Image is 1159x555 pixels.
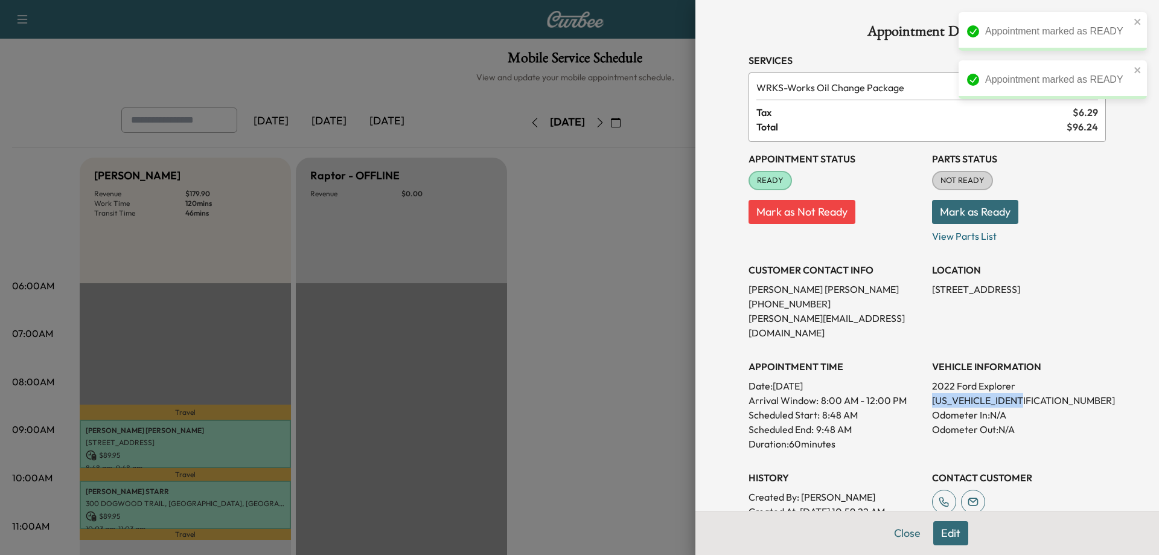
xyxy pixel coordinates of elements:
[1073,105,1098,120] span: $ 6.29
[750,175,791,187] span: READY
[932,379,1106,393] p: 2022 Ford Explorer
[749,393,922,408] p: Arrival Window:
[749,470,922,485] h3: History
[749,311,922,340] p: [PERSON_NAME][EMAIL_ADDRESS][DOMAIN_NAME]
[932,282,1106,297] p: [STREET_ADDRESS]
[932,359,1106,374] h3: VEHICLE INFORMATION
[749,282,922,297] p: [PERSON_NAME] [PERSON_NAME]
[1134,17,1142,27] button: close
[816,422,852,437] p: 9:48 AM
[933,175,992,187] span: NOT READY
[749,422,814,437] p: Scheduled End:
[749,152,922,166] h3: Appointment Status
[932,200,1018,224] button: Mark as Ready
[932,263,1106,277] h3: LOCATION
[886,521,928,545] button: Close
[932,393,1106,408] p: [US_VEHICLE_IDENTIFICATION_NUMBER]
[749,437,922,451] p: Duration: 60 minutes
[749,53,1106,68] h3: Services
[932,224,1106,243] p: View Parts List
[932,422,1106,437] p: Odometer Out: N/A
[756,105,1073,120] span: Tax
[932,152,1106,166] h3: Parts Status
[749,379,922,393] p: Date: [DATE]
[749,200,855,224] button: Mark as Not Ready
[749,263,922,277] h3: CUSTOMER CONTACT INFO
[932,470,1106,485] h3: CONTACT CUSTOMER
[749,504,922,519] p: Created At : [DATE] 10:59:22 AM
[1067,120,1098,134] span: $ 96.24
[749,24,1106,43] h1: Appointment Details
[985,24,1130,39] div: Appointment marked as READY
[1134,65,1142,75] button: close
[749,408,820,422] p: Scheduled Start:
[821,393,907,408] span: 8:00 AM - 12:00 PM
[749,359,922,374] h3: APPOINTMENT TIME
[933,521,968,545] button: Edit
[822,408,858,422] p: 8:48 AM
[932,408,1106,422] p: Odometer In: N/A
[756,80,1064,95] span: Works Oil Change Package
[756,120,1067,134] span: Total
[985,72,1130,87] div: Appointment marked as READY
[749,297,922,311] p: [PHONE_NUMBER]
[749,490,922,504] p: Created By : [PERSON_NAME]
